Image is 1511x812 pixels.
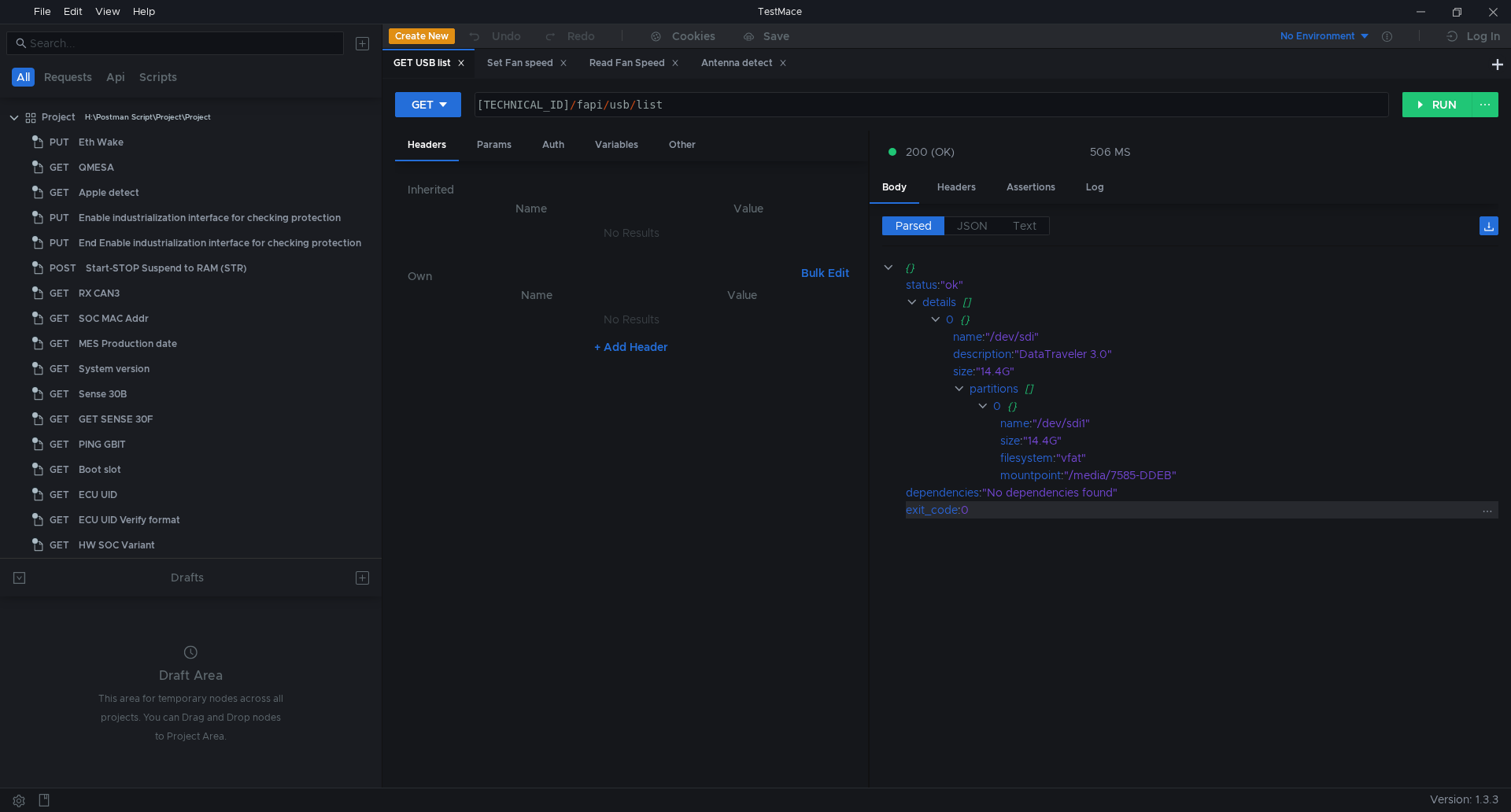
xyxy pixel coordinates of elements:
div: : [1000,449,1498,467]
div: SOC MAC Addr [79,307,149,330]
div: Log [1073,173,1117,202]
span: GET [50,433,69,456]
div: Start-STOP Suspend to RAM (STR) [86,257,247,280]
div: GET USB list [393,55,465,72]
div: "DataTraveler 3.0" [1014,345,1479,363]
button: Api [102,68,130,87]
div: Eth Wake [79,131,124,154]
div: filesystem [1000,449,1053,467]
div: exit_code [906,501,958,519]
div: "/dev/sdi1" [1033,415,1477,432]
div: mountpoint [1000,467,1061,484]
button: GET [395,92,461,117]
div: "14.4G" [1023,432,1477,449]
div: "/dev/sdi" [985,328,1477,345]
th: Name [420,199,642,218]
div: 0 [992,397,1000,415]
div: : [953,328,1498,345]
div: : [1000,415,1498,432]
div: "ok" [940,276,1477,293]
div: {} [1007,397,1476,415]
button: Requests [39,68,97,87]
div: Redo [567,27,595,46]
span: PUT [50,131,69,154]
span: GET [50,307,69,330]
button: + Add Header [588,338,674,356]
span: Version: 1.3.3 [1430,788,1498,811]
div: "No dependencies found" [982,484,1479,501]
div: "vfat" [1056,449,1479,467]
div: Headers [395,131,459,161]
div: size [1000,432,1020,449]
div: {} [904,259,1476,276]
div: Project [42,105,76,129]
div: Variables [582,131,651,160]
button: Redo [532,24,606,48]
div: 0 [961,501,1478,519]
button: RUN [1402,92,1472,117]
div: : [906,484,1498,501]
div: RX CAN3 [79,282,120,305]
button: Undo [455,24,532,48]
div: HW SOC Variant [79,533,155,557]
div: "/media/7585-DDEB" [1064,467,1479,484]
div: Set Fan speed [487,55,567,72]
span: GET [50,282,69,305]
span: GET [50,382,69,406]
span: PUT [50,206,69,230]
div: Apple detect [79,181,139,205]
button: Scripts [135,68,182,87]
span: GET [50,332,69,356]
div: : [953,363,1498,380]
div: PING GBIT [79,433,126,456]
div: Enable industrialization interface for checking protection [79,206,341,230]
div: Other [656,131,708,160]
div: [] [962,293,1477,311]
div: description [953,345,1011,363]
span: Parsed [896,219,932,233]
button: All [12,68,35,87]
div: Log In [1467,27,1500,46]
div: QMESA [79,156,114,179]
div: 0 [945,311,953,328]
div: Assertions [994,173,1068,202]
nz-embed-empty: No Results [604,312,659,327]
th: Value [641,199,855,218]
div: name [953,328,982,345]
div: [] [1024,380,1478,397]
div: details [922,293,955,311]
div: dependencies [906,484,979,501]
div: name [1000,415,1029,432]
span: GET [50,458,69,482]
span: GET [50,508,69,532]
div: ECU UID [79,483,117,507]
div: Sense 30B [79,382,127,406]
div: Save [763,31,789,42]
span: GET [50,408,69,431]
div: : [906,501,1498,519]
div: Undo [492,27,521,46]
input: Search... [30,35,334,52]
div: : [906,276,1498,293]
div: Headers [925,173,988,202]
nz-embed-empty: No Results [604,226,659,240]
div: System version [79,357,150,381]
div: No Environment [1280,29,1355,44]
div: status [906,276,937,293]
div: : [1000,467,1498,484]
div: Body [870,173,919,204]
div: GET [412,96,434,113]
span: POST [50,257,76,280]
button: Bulk Edit [795,264,855,282]
div: Antenna detect [701,55,787,72]
button: Create New [389,28,455,44]
div: {} [959,311,1476,328]
div: "14.4G" [976,363,1477,380]
div: End Enable industrialization interface for checking protection [79,231,361,255]
h6: Inherited [408,180,855,199]
button: No Environment [1262,24,1371,49]
span: GET [50,156,69,179]
div: Auth [530,131,577,160]
span: PUT [50,231,69,255]
div: MES Production date [79,332,177,356]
